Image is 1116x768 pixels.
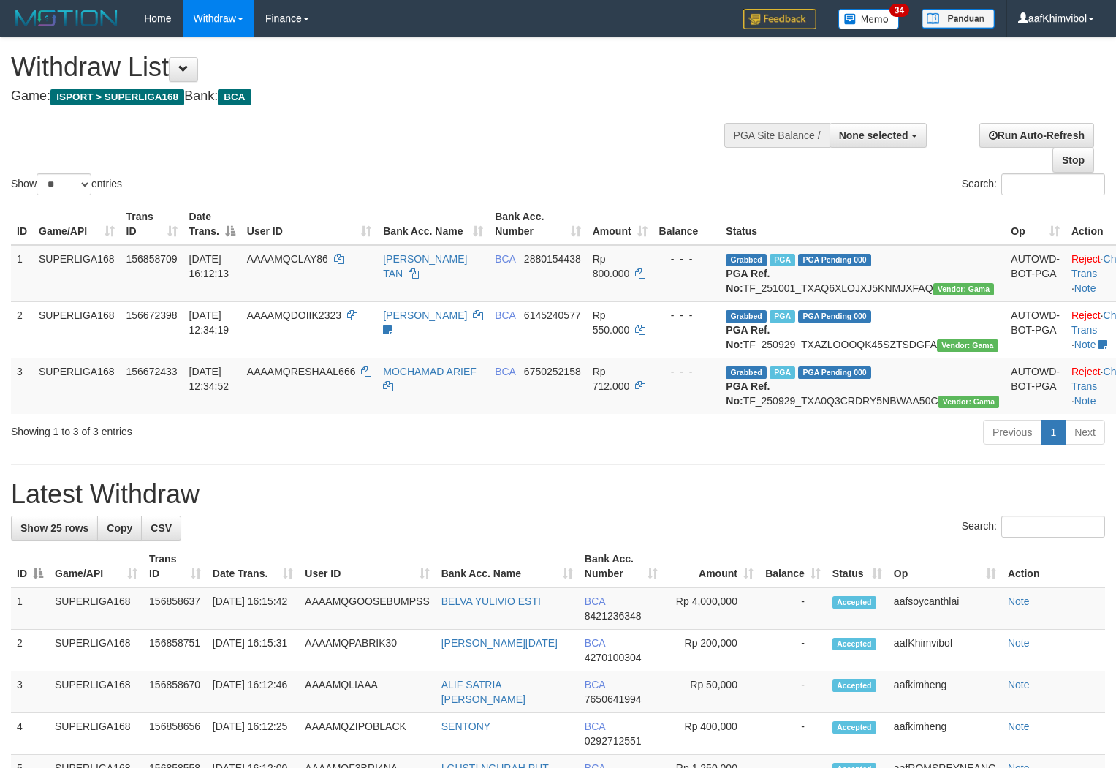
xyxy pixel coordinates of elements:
[770,254,795,266] span: Marked by aafsoycanthlai
[247,253,328,265] span: AAAAMQCLAY86
[1001,516,1105,538] input: Search:
[726,366,767,379] span: Grabbed
[49,587,143,630] td: SUPERLIGA168
[888,587,1002,630] td: aafsoycanthlai
[1008,637,1030,649] a: Note
[1071,253,1101,265] a: Reject
[1074,339,1096,350] a: Note
[720,358,1005,414] td: TF_250929_TXA0Q3CRDRY5NBWAA50C
[720,203,1005,245] th: Status
[383,253,467,279] a: [PERSON_NAME] TAN
[832,721,876,734] span: Accepted
[585,610,642,622] span: Copy 8421236348 to clipboard
[720,301,1005,358] td: TF_250929_TXAZLOOOQK45SZTSDGFA
[299,713,435,755] td: AAAAMQZIPOBLACK
[11,418,454,439] div: Showing 1 to 3 of 3 entries
[1001,173,1105,195] input: Search:
[524,366,581,377] span: Copy 6750252158 to clipboard
[383,366,477,377] a: MOCHAMAD ARIEF
[593,253,630,279] span: Rp 800.000
[1074,395,1096,407] a: Note
[585,720,605,732] span: BCA
[827,546,888,587] th: Status: activate to sort column ascending
[585,679,605,690] span: BCA
[979,123,1094,148] a: Run Auto-Refresh
[759,713,827,755] td: -
[299,546,435,587] th: User ID: activate to sort column ascending
[759,546,827,587] th: Balance: activate to sort column ascending
[962,173,1105,195] label: Search:
[11,53,729,82] h1: Withdraw List
[247,309,341,321] span: AAAAMQDOIIK2323
[585,735,642,747] span: Copy 0292712551 to clipboard
[50,89,184,105] span: ISPORT > SUPERLIGA168
[585,595,605,607] span: BCA
[189,366,229,392] span: [DATE] 12:34:52
[495,366,515,377] span: BCA
[143,546,207,587] th: Trans ID: activate to sort column ascending
[579,546,664,587] th: Bank Acc. Number: activate to sort column ascending
[207,713,300,755] td: [DATE] 16:12:25
[11,516,98,541] a: Show 25 rows
[383,309,467,321] a: [PERSON_NAME]
[11,713,49,755] td: 4
[143,671,207,713] td: 156858670
[798,310,871,323] span: PGA Pending
[832,638,876,650] span: Accepted
[11,301,33,358] td: 2
[1074,282,1096,294] a: Note
[11,7,122,29] img: MOTION_logo.png
[299,630,435,671] td: AAAAMQPABRIK30
[888,713,1002,755] td: aafkimheng
[126,253,178,265] span: 156858709
[33,358,121,414] td: SUPERLIGA168
[770,310,795,323] span: Marked by aafsoycanthlai
[743,9,816,29] img: Feedback.jpg
[659,252,715,266] div: - - -
[1008,679,1030,690] a: Note
[1008,595,1030,607] a: Note
[838,9,900,29] img: Button%20Memo.svg
[770,366,795,379] span: Marked by aafsoycanthlai
[585,637,605,649] span: BCA
[141,516,181,541] a: CSV
[664,587,759,630] td: Rp 4,000,000
[832,596,876,609] span: Accepted
[1005,203,1066,245] th: Op: activate to sort column ascending
[33,245,121,302] td: SUPERLIGA168
[189,253,229,279] span: [DATE] 16:12:13
[888,630,1002,671] td: aafKhimvibol
[593,309,630,336] span: Rp 550.000
[798,254,871,266] span: PGA Pending
[1071,366,1101,377] a: Reject
[664,713,759,755] td: Rp 400,000
[1002,546,1105,587] th: Action
[207,546,300,587] th: Date Trans.: activate to sort column ascending
[664,671,759,713] td: Rp 50,000
[436,546,579,587] th: Bank Acc. Name: activate to sort column ascending
[587,203,653,245] th: Amount: activate to sort column ascending
[441,637,558,649] a: [PERSON_NAME][DATE]
[218,89,251,105] span: BCA
[933,283,995,295] span: Vendor URL: https://trx31.1velocity.biz
[189,309,229,336] span: [DATE] 12:34:19
[759,630,827,671] td: -
[107,522,132,534] span: Copy
[441,720,490,732] a: SENTONY
[839,129,908,141] span: None selected
[126,366,178,377] span: 156672433
[983,420,1041,445] a: Previous
[1052,148,1094,173] a: Stop
[33,203,121,245] th: Game/API: activate to sort column ascending
[1005,301,1066,358] td: AUTOWD-BOT-PGA
[1071,309,1101,321] a: Reject
[11,671,49,713] td: 3
[49,713,143,755] td: SUPERLIGA168
[888,546,1002,587] th: Op: activate to sort column ascending
[759,587,827,630] td: -
[441,595,541,607] a: BELVA YULIVIO ESTI
[1005,358,1066,414] td: AUTOWD-BOT-PGA
[888,671,1002,713] td: aafkimheng
[726,254,767,266] span: Grabbed
[299,671,435,713] td: AAAAMQLIAAA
